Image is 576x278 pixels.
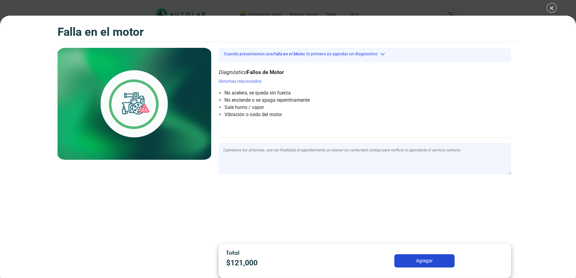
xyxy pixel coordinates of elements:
[226,257,337,268] p: $ 121,000
[224,89,454,97] li: No acelera, se queda sin fuerza
[224,97,454,104] li: No enciende o se apaga repentinamente
[224,104,454,111] li: Sale humo / vapor
[218,49,511,59] button: Cuando presentamos unaFalla en el Motor, lo primero es agendar un diagnostico
[58,25,144,39] h3: Falla en el Motor
[394,254,455,267] button: Agregar
[247,69,284,75] span: Fallos de Motor
[226,249,239,256] span: Total
[218,78,511,85] p: Síntomas relacionados:
[218,69,247,75] span: Diagnóstico
[224,111,454,118] li: Vibración o ruido del motor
